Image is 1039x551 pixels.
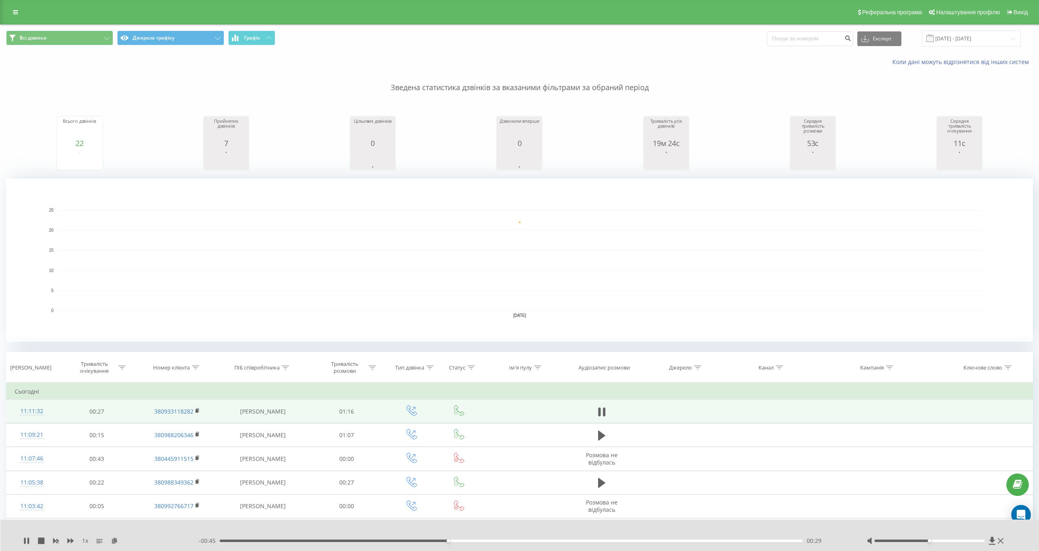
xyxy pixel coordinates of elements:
div: Середня тривалість розмови [792,119,833,139]
div: Джерело [669,364,692,371]
div: 11:09:21 [15,427,49,443]
div: Канал [759,364,774,371]
a: 380988206346 [154,431,194,439]
div: Аудіозапис розмови [578,364,630,371]
span: Реферальна програма [862,9,922,15]
button: Експорт [857,31,901,46]
div: Accessibility label [928,539,931,542]
p: Зведена статистика дзвінків за вказаними фільтрами за обраний період [6,66,1033,93]
a: 380933118282 [154,407,194,415]
a: 380445911515 [154,455,194,462]
svg: A chart. [499,147,540,172]
div: Статус [449,364,465,371]
svg: A chart. [59,147,100,172]
svg: A chart. [646,147,687,172]
div: Всього дзвінків [59,119,100,139]
div: 11:03:42 [15,498,49,514]
text: [DATE] [513,313,526,318]
text: 20 [49,228,54,232]
svg: A chart. [206,147,247,172]
span: 1 x [82,537,88,545]
text: 0 [51,308,53,313]
td: [PERSON_NAME] [218,423,307,447]
div: Open Intercom Messenger [1011,505,1031,524]
div: Цільових дзвінків [352,119,393,139]
div: Середня тривалість очікування [939,119,980,139]
td: [PERSON_NAME] [218,494,307,518]
td: [PERSON_NAME] [218,471,307,494]
td: 00:07 [57,518,136,542]
div: 0 [352,139,393,147]
td: 01:07 [307,423,386,447]
div: 11:05:38 [15,475,49,491]
div: Дзвонили вперше [499,119,540,139]
td: 00:27 [307,471,386,494]
td: 01:16 [307,400,386,423]
text: 10 [49,268,54,273]
span: 00:29 [807,537,821,545]
div: 11:11:32 [15,403,49,419]
div: Тривалість очікування [73,361,116,374]
text: 15 [49,248,54,253]
div: Тривалість розмови [323,361,367,374]
div: 11:07:46 [15,451,49,467]
svg: A chart. [939,147,980,172]
text: 5 [51,288,53,293]
td: [PERSON_NAME] [218,447,307,471]
div: Номер клієнта [153,364,190,371]
span: Розмова не відбулась [586,451,618,466]
td: [PERSON_NAME] [218,400,307,423]
div: 0 [499,139,540,147]
span: Налаштування профілю [936,9,1000,15]
div: Тип дзвінка [395,364,424,371]
td: 00:22 [57,471,136,494]
span: - 00:45 [199,537,220,545]
div: Тривалість усіх дзвінків [646,119,687,139]
a: Коли дані можуть відрізнятися вiд інших систем [892,58,1033,66]
div: 11с [939,139,980,147]
button: Всі дзвінки [6,31,113,45]
div: Ключове слово [963,364,1002,371]
div: [PERSON_NAME] [10,364,51,371]
td: 00:00 [307,447,386,471]
text: 25 [49,208,54,212]
td: [PERSON_NAME] [218,518,307,542]
div: 22 [59,139,100,147]
a: 380988349362 [154,478,194,486]
span: Вихід [1014,9,1028,15]
div: Прийнятих дзвінків [206,119,247,139]
div: 53с [792,139,833,147]
a: 380992766717 [154,502,194,510]
svg: A chart. [792,147,833,172]
input: Пошук за номером [767,31,853,46]
td: 00:43 [57,447,136,471]
div: Кампанія [860,364,884,371]
button: Джерела трафіку [117,31,224,45]
div: ПІБ співробітника [234,364,280,371]
td: 00:00 [307,518,386,542]
div: Ім'я пулу [509,364,532,371]
td: 00:05 [57,494,136,518]
div: 7 [206,139,247,147]
span: Графік [244,35,260,41]
button: Графік [228,31,275,45]
div: 19м 24с [646,139,687,147]
div: Accessibility label [447,539,450,542]
svg: A chart. [6,179,1033,342]
span: Всі дзвінки [20,35,47,41]
svg: A chart. [352,147,393,172]
td: Сьогодні [7,383,1033,400]
td: 00:00 [307,494,386,518]
td: 00:27 [57,400,136,423]
span: Розмова не відбулась [586,498,618,513]
td: 00:15 [57,423,136,447]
